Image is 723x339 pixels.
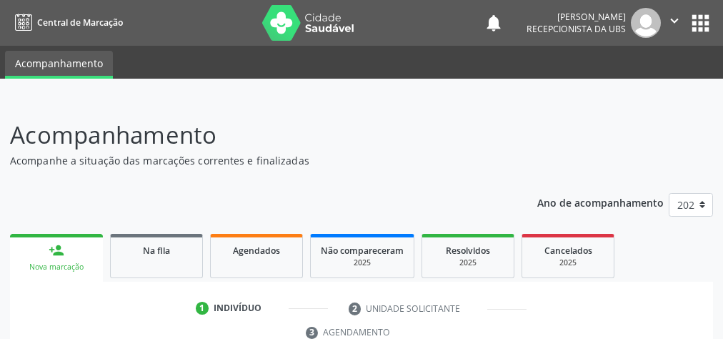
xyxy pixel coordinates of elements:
span: Central de Marcação [37,16,123,29]
p: Acompanhe a situação das marcações correntes e finalizadas [10,153,502,168]
div: 2025 [432,257,504,268]
a: Central de Marcação [10,11,123,34]
div: person_add [49,242,64,258]
div: 2025 [321,257,404,268]
div: Nova marcação [20,262,93,272]
span: Agendados [233,245,280,257]
p: Ano de acompanhamento [537,193,664,211]
button: notifications [484,13,504,33]
div: 1 [196,302,209,315]
div: Indivíduo [214,302,261,315]
span: Cancelados [544,245,592,257]
span: Resolvidos [446,245,490,257]
span: Recepcionista da UBS [527,23,626,35]
button: apps [688,11,713,36]
button:  [661,8,688,38]
span: Não compareceram [321,245,404,257]
img: img [631,8,661,38]
div: [PERSON_NAME] [527,11,626,23]
div: 2025 [532,257,604,268]
i:  [667,13,682,29]
span: Na fila [143,245,170,257]
a: Acompanhamento [5,51,113,79]
p: Acompanhamento [10,117,502,153]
